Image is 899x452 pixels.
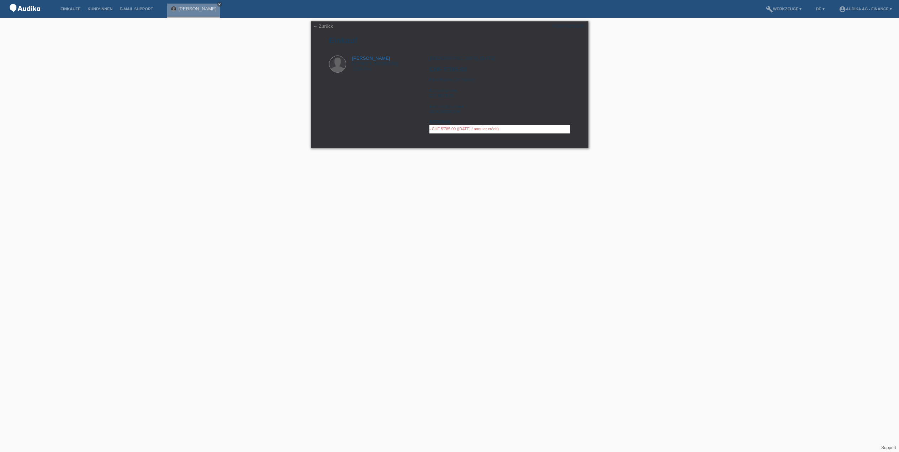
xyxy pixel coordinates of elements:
[429,88,457,93] span: Kundennummer
[57,7,84,11] a: Einkäufe
[762,7,805,11] a: buildWerkzeuge ▾
[429,104,464,109] span: Rechnungsnummer
[352,56,390,61] a: [PERSON_NAME]
[835,7,895,11] a: account_circleAudika AG - Finance ▾
[812,7,828,11] a: DE ▾
[839,6,846,13] i: account_circle
[313,23,333,29] a: ← Zurück
[766,6,773,13] i: build
[218,2,221,6] i: close
[429,127,570,131] div: - CHF 5'785.00 ([DATE] / annuler crédit)
[116,7,157,11] a: E-Mail Support
[84,7,116,11] a: Kund*innen
[217,2,222,7] a: close
[429,66,570,77] h2: CHF 5'785.00
[429,120,570,125] h3: Stornos
[352,56,398,72] div: [STREET_ADDRESS] 1219 Aïre
[552,23,586,29] div: POSP00020337
[329,36,570,45] h1: Einkauf
[881,445,896,450] a: Support
[429,56,570,141] div: [GEOGRAPHIC_DATA], [DATE] Fixe Raten (24 Raten) C11962835 SOI000392206
[7,14,43,19] a: POS — MF Group
[178,6,216,11] a: [PERSON_NAME]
